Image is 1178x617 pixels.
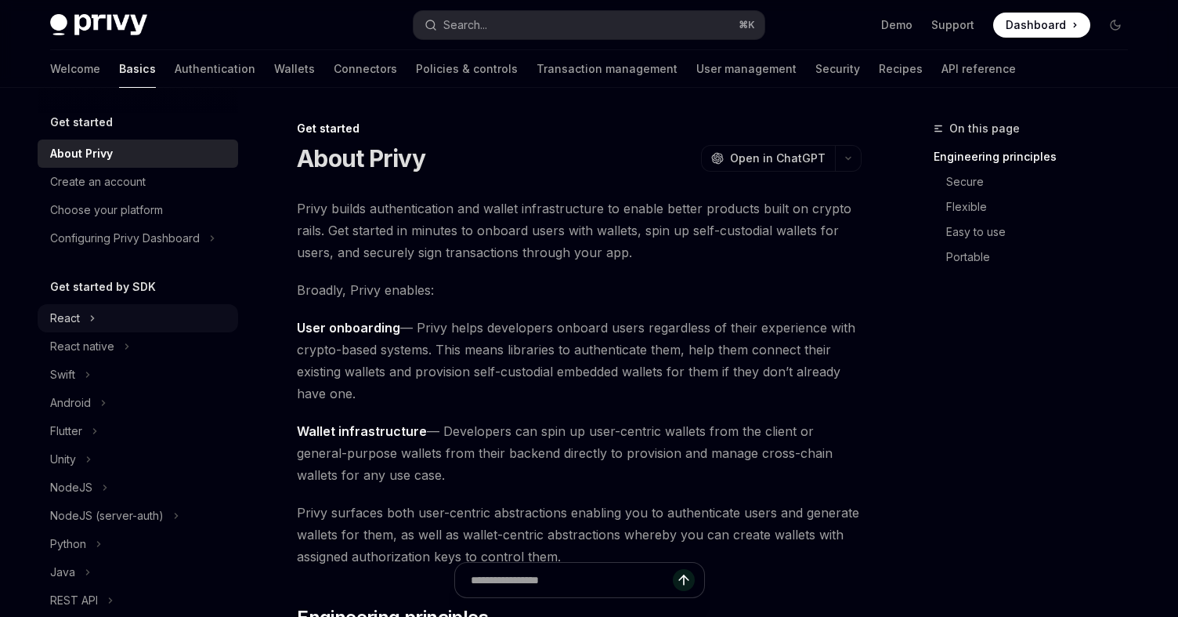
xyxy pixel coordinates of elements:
div: Android [50,394,91,412]
a: Security [815,50,860,88]
span: On this page [949,119,1020,138]
a: Dashboard [993,13,1090,38]
a: Create an account [38,168,238,196]
button: REST API [38,586,238,615]
a: Flexible [934,194,1140,220]
a: Portable [934,245,1140,270]
a: Transaction management [537,50,678,88]
button: Java [38,558,238,586]
a: Engineering principles [934,144,1140,169]
a: Secure [934,169,1140,194]
a: Recipes [879,50,923,88]
a: Easy to use [934,220,1140,245]
button: Unity [38,445,238,474]
button: Android [38,389,238,417]
div: React [50,309,80,328]
button: Send message [673,569,695,591]
a: Authentication [175,50,255,88]
h5: Get started by SDK [50,278,156,296]
h1: About Privy [297,144,425,172]
button: Configuring Privy Dashboard [38,224,238,252]
div: Create an account [50,172,146,191]
button: Python [38,530,238,558]
button: Toggle dark mode [1103,13,1128,38]
div: Java [50,563,75,582]
span: — Privy helps developers onboard users regardless of their experience with crypto-based systems. ... [297,317,862,405]
strong: User onboarding [297,320,400,336]
button: Open in ChatGPT [701,145,835,172]
div: Python [50,535,86,553]
button: Swift [38,361,238,389]
a: Demo [881,17,912,33]
span: Broadly, Privy enables: [297,279,862,301]
a: Connectors [334,50,397,88]
span: ⌘ K [739,19,755,31]
h5: Get started [50,113,113,132]
button: React [38,304,238,332]
div: React native [50,337,114,356]
strong: Wallet infrastructure [297,423,427,439]
a: Support [931,17,974,33]
button: NodeJS (server-auth) [38,502,238,530]
div: REST API [50,591,98,610]
button: Search...⌘K [414,11,764,39]
a: Choose your platform [38,196,238,224]
div: About Privy [50,144,113,163]
span: Open in ChatGPT [730,151,826,166]
div: Configuring Privy Dashboard [50,229,200,248]
span: Dashboard [1006,17,1066,33]
div: Flutter [50,422,82,441]
button: React native [38,332,238,361]
a: Basics [119,50,156,88]
a: Policies & controls [416,50,518,88]
a: User management [696,50,797,88]
span: — Developers can spin up user-centric wallets from the client or general-purpose wallets from the... [297,420,862,486]
button: Flutter [38,417,238,445]
div: Search... [443,16,487,34]
a: Welcome [50,50,100,88]
div: NodeJS [50,478,92,497]
div: Swift [50,365,75,384]
button: NodeJS [38,474,238,502]
div: NodeJS (server-auth) [50,506,164,525]
span: Privy builds authentication and wallet infrastructure to enable better products built on crypto r... [297,198,862,263]
a: About Privy [38,140,238,168]
input: Ask a question... [471,563,673,597]
a: Wallets [274,50,315,88]
span: Privy surfaces both user-centric abstractions enabling you to authenticate users and generate wal... [297,502,862,568]
div: Get started [297,121,862,136]
a: API reference [941,50,1016,88]
div: Choose your platform [50,201,163,220]
div: Unity [50,450,76,469]
img: dark logo [50,14,147,36]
